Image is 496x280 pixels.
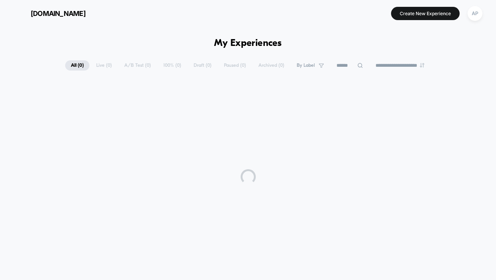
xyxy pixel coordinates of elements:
[465,6,485,21] button: AP
[65,60,89,71] span: All ( 0 )
[214,38,282,49] h1: My Experiences
[11,7,88,19] button: [DOMAIN_NAME]
[297,63,315,68] span: By Label
[420,63,424,68] img: end
[391,7,460,20] button: Create New Experience
[31,9,86,17] span: [DOMAIN_NAME]
[468,6,482,21] div: AP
